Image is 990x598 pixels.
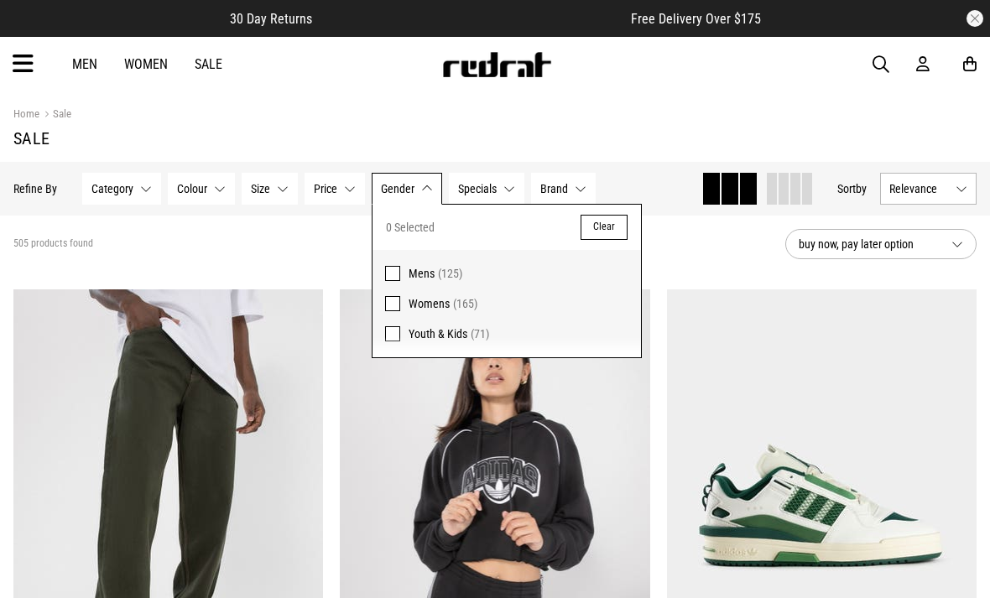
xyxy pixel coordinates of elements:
span: Mens [409,267,435,280]
button: Gender [372,173,442,205]
a: Home [13,107,39,120]
span: Colour [177,182,207,195]
a: Sale [195,56,222,72]
h1: Sale [13,128,977,148]
p: Refine By [13,182,57,195]
a: Women [124,56,168,72]
button: Price [305,173,365,205]
span: (71) [471,327,489,341]
button: Relevance [880,173,977,205]
span: Brand [540,182,568,195]
button: Colour [168,173,235,205]
button: Sortby [837,179,867,199]
button: Clear [581,215,628,240]
span: Free Delivery Over $175 [631,11,761,27]
span: Gender [381,182,414,195]
span: Price [314,182,337,195]
button: Category [82,173,161,205]
button: Size [242,173,298,205]
button: Open LiveChat chat widget [13,7,64,57]
a: Men [72,56,97,72]
span: Category [91,182,133,195]
span: by [856,182,867,195]
button: buy now, pay later option [785,229,977,259]
span: (125) [438,267,462,280]
span: Specials [458,182,497,195]
button: Specials [449,173,524,205]
span: Womens [409,297,450,310]
span: Size [251,182,270,195]
span: buy now, pay later option [799,234,938,254]
div: Gender [372,204,642,358]
span: Relevance [889,182,949,195]
span: 30 Day Returns [230,11,312,27]
iframe: Customer reviews powered by Trustpilot [346,10,597,27]
span: Youth & Kids [409,327,467,341]
button: Brand [531,173,596,205]
img: Redrat logo [441,52,552,77]
a: Sale [39,107,71,123]
span: (165) [453,297,477,310]
span: 505 products found [13,237,93,251]
span: 0 Selected [386,217,435,237]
